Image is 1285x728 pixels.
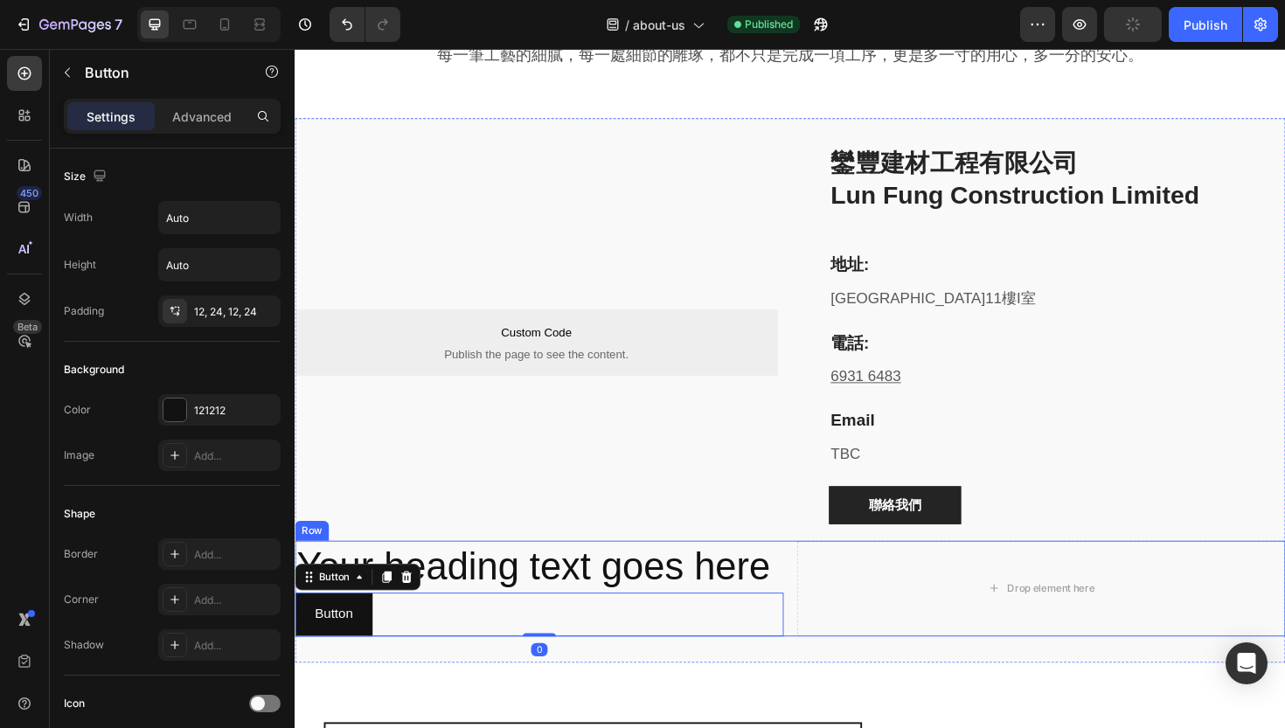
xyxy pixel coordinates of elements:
[194,448,276,464] div: Add...
[159,249,280,281] input: Auto
[633,16,685,34] span: about-us
[64,592,99,607] div: Corner
[64,165,110,189] div: Size
[608,473,663,494] p: 聯絡我們
[754,565,847,579] div: Drop element here
[21,586,61,612] p: Button
[566,101,1036,173] h2: 鑾豐建材工程有限公司 Lun Fung Construction Limited
[567,415,1034,443] p: TBC
[159,202,280,233] input: Auto
[194,304,276,320] div: 12, 24, 12, 24
[64,303,104,319] div: Padding
[87,107,135,126] p: Settings
[1184,16,1227,34] div: Publish
[7,7,130,42] button: 7
[1226,642,1268,684] div: Open Intercom Messenger
[64,696,85,711] div: Icon
[64,257,96,273] div: Height
[567,382,1034,405] p: Email
[13,320,42,334] div: Beta
[85,62,233,83] p: Button
[64,210,93,225] div: Width
[64,362,124,378] div: Background
[194,547,276,563] div: Add...
[115,14,122,35] p: 7
[625,16,629,34] span: /
[745,17,793,32] span: Published
[566,463,705,503] a: 聯絡我們
[566,215,1036,241] h3: 地址:
[194,593,276,608] div: Add...
[567,338,642,356] a: 6931 6483
[22,551,61,567] div: Button
[250,629,267,643] div: 0
[295,49,1285,728] iframe: Design area
[3,503,32,518] div: Row
[17,186,42,200] div: 450
[64,637,104,653] div: Shadow
[194,638,276,654] div: Add...
[330,7,400,42] div: Undo/Redo
[172,107,232,126] p: Advanced
[64,402,91,418] div: Color
[1169,7,1242,42] button: Publish
[64,506,95,522] div: Shape
[566,298,1036,324] h3: 電話:
[567,250,1034,278] p: [GEOGRAPHIC_DATA]11樓I室
[64,447,94,463] div: Image
[64,546,98,562] div: Border
[194,403,276,419] div: 121212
